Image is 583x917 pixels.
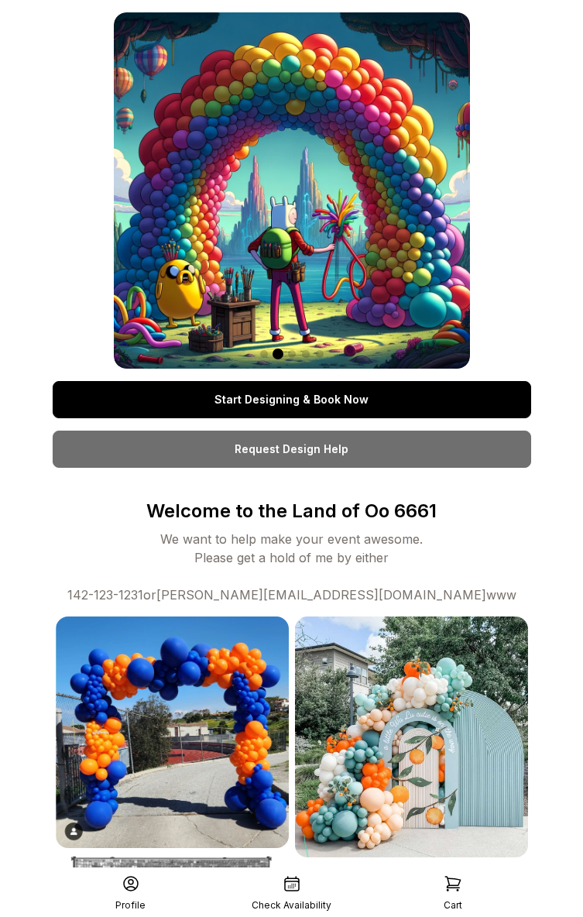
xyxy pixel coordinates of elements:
a: 142-123-1231 [67,587,143,603]
a: Request Design Help [53,431,531,468]
a: [PERSON_NAME][EMAIL_ADDRESS][DOMAIN_NAME] [156,587,486,603]
div: Profile [115,899,146,912]
p: Welcome to the Land of Oo 6661 [67,499,516,524]
div: Cart [444,899,462,912]
div: Check Availability [252,899,331,912]
div: We want to help make your event awesome. Please get a hold of me by either or www [67,530,516,604]
a: Start Designing & Book Now [53,381,531,418]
